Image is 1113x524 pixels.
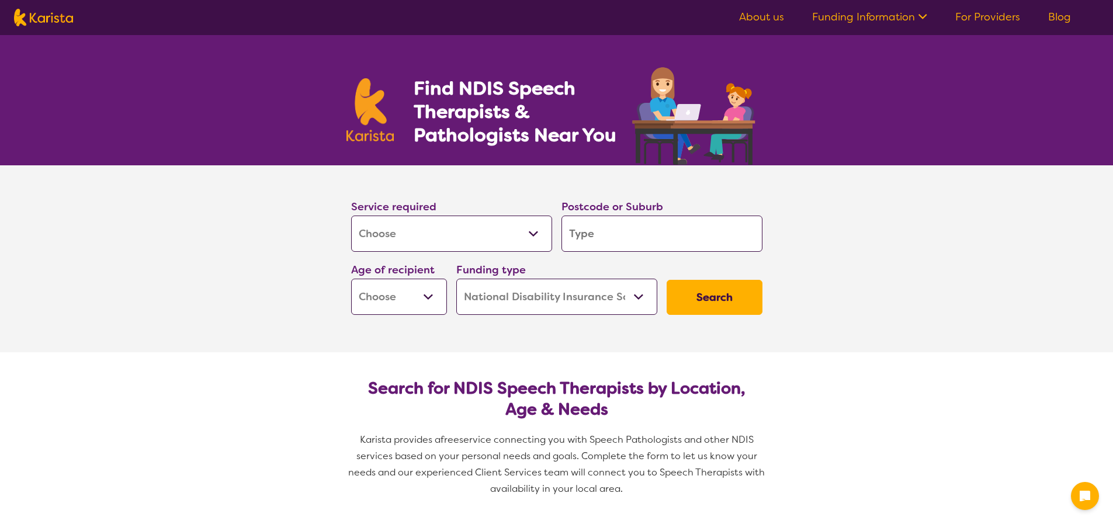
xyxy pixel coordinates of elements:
[360,378,753,420] h2: Search for NDIS Speech Therapists by Location, Age & Needs
[1048,10,1071,24] a: Blog
[812,10,927,24] a: Funding Information
[351,263,435,277] label: Age of recipient
[739,10,784,24] a: About us
[456,263,526,277] label: Funding type
[360,433,441,446] span: Karista provides a
[414,77,630,147] h1: Find NDIS Speech Therapists & Pathologists Near You
[346,78,394,141] img: Karista logo
[14,9,73,26] img: Karista logo
[667,280,762,315] button: Search
[351,200,436,214] label: Service required
[441,433,459,446] span: free
[955,10,1020,24] a: For Providers
[348,433,767,495] span: service connecting you with Speech Pathologists and other NDIS services based on your personal ne...
[561,216,762,252] input: Type
[561,200,663,214] label: Postcode or Suburb
[623,63,767,165] img: speech-therapy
